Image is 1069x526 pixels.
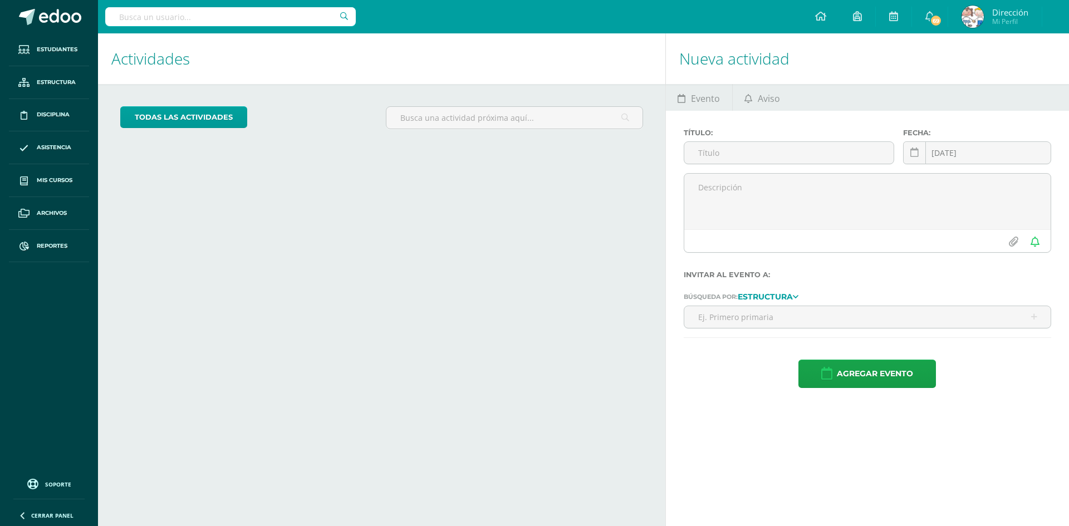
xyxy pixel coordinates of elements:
[684,306,1051,328] input: Ej. Primero primaria
[738,292,793,302] strong: Estructura
[37,176,72,185] span: Mis cursos
[9,230,89,263] a: Reportes
[37,45,77,54] span: Estudiantes
[738,292,798,300] a: Estructura
[105,7,356,26] input: Busca un usuario...
[684,129,895,137] label: Título:
[733,84,792,111] a: Aviso
[9,99,89,132] a: Disciplina
[9,33,89,66] a: Estudiantes
[684,293,738,301] span: Búsqueda por:
[903,129,1051,137] label: Fecha:
[37,110,70,119] span: Disciplina
[9,66,89,99] a: Estructura
[684,271,1051,279] label: Invitar al evento a:
[684,142,894,164] input: Título
[758,85,780,112] span: Aviso
[9,197,89,230] a: Archivos
[992,7,1028,18] span: Dirección
[666,84,732,111] a: Evento
[798,360,936,388] button: Agregar evento
[992,17,1028,26] span: Mi Perfil
[111,33,652,84] h1: Actividades
[9,164,89,197] a: Mis cursos
[679,33,1056,84] h1: Nueva actividad
[31,512,73,519] span: Cerrar panel
[37,78,76,87] span: Estructura
[904,142,1051,164] input: Fecha de entrega
[9,131,89,164] a: Asistencia
[13,476,85,491] a: Soporte
[37,209,67,218] span: Archivos
[37,242,67,250] span: Reportes
[837,360,913,387] span: Agregar evento
[962,6,984,28] img: b930019c8aa90c93567e6a8b9259f4f6.png
[386,107,642,129] input: Busca una actividad próxima aquí...
[120,106,247,128] a: todas las Actividades
[45,480,71,488] span: Soporte
[930,14,942,27] span: 69
[37,143,71,152] span: Asistencia
[691,85,720,112] span: Evento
